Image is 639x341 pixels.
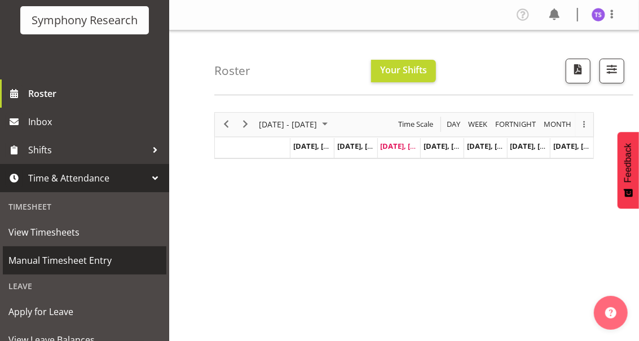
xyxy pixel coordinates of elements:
button: Next [238,117,253,131]
button: Timeline Month [542,117,574,131]
span: [DATE], [DATE] [467,141,518,151]
span: Your Shifts [380,64,427,76]
h4: Roster [214,64,250,77]
span: Time & Attendance [28,170,147,187]
span: Manual Timesheet Entry [8,252,161,269]
span: Time Scale [397,117,434,131]
button: Your Shifts [371,60,436,82]
div: Symphony Research [32,12,138,29]
button: Time Scale [396,117,435,131]
button: Timeline Day [445,117,462,131]
span: [DATE], [DATE] [293,141,345,151]
div: next period [236,113,255,136]
button: Filter Shifts [600,59,624,83]
a: Apply for Leave [3,298,166,326]
span: Roster [28,85,164,102]
div: previous period [217,113,236,136]
span: [DATE], [DATE] [510,141,562,151]
button: Previous [219,117,234,131]
div: Leave [3,274,166,298]
span: Fortnight [494,117,537,131]
span: Day [446,117,461,131]
a: Manual Timesheet Entry [3,246,166,274]
button: Feedback - Show survey [618,132,639,209]
button: August 2025 [257,117,333,131]
span: [DATE], [DATE] [381,141,432,151]
img: help-xxl-2.png [605,307,616,318]
span: Shifts [28,141,147,158]
span: [DATE], [DATE] [337,141,389,151]
div: overflow [575,113,593,136]
span: [DATE] - [DATE] [258,117,318,131]
div: August 11 - 17, 2025 [255,113,334,136]
span: View Timesheets [8,224,161,241]
div: Timeline Week of August 13, 2025 [214,112,594,159]
span: Apply for Leave [8,303,161,320]
span: [DATE], [DATE] [424,141,475,151]
div: Timesheet [3,195,166,218]
span: Month [543,117,572,131]
span: Feedback [623,143,633,183]
span: [DATE], [DATE] [553,141,605,151]
a: View Timesheets [3,218,166,246]
span: Week [467,117,488,131]
button: Timeline Week [466,117,490,131]
img: titi-strickland1975.jpg [592,8,605,21]
button: Download a PDF of the roster according to the set date range. [566,59,590,83]
button: Fortnight [493,117,538,131]
span: Inbox [28,113,164,130]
